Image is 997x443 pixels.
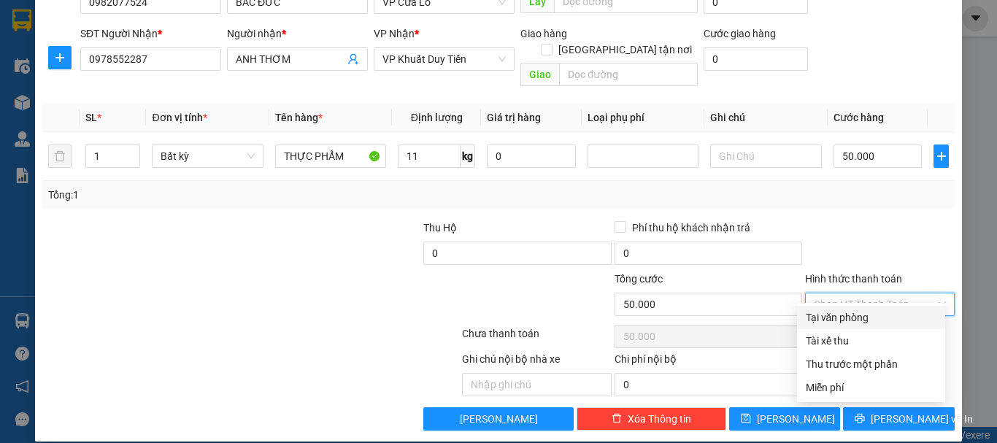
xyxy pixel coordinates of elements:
span: plus [49,52,71,63]
span: plus [934,150,948,162]
div: Tại văn phòng [806,309,936,325]
th: Ghi chú [704,104,827,132]
span: Tên hàng [275,112,323,123]
span: [PERSON_NAME] và In [871,411,973,427]
div: Chi phí nội bộ [615,351,802,373]
button: save[PERSON_NAME] [729,407,841,431]
span: Bất kỳ [161,145,254,167]
span: [PERSON_NAME] [460,411,538,427]
span: kg [461,145,475,168]
span: Giao [520,63,559,86]
span: VP Nhận [374,28,415,39]
span: Tổng cước [615,273,663,285]
input: Nhập ghi chú [462,373,612,396]
button: delete [48,145,72,168]
input: Ghi Chú [710,145,821,168]
div: Ghi chú nội bộ nhà xe [462,351,612,373]
span: Giao hàng [520,28,567,39]
div: Người nhận [227,26,368,42]
div: Chưa thanh toán [461,325,613,351]
label: Hình thức thanh toán [805,273,902,285]
div: SĐT Người Nhận [80,26,221,42]
span: Xóa Thông tin [628,411,691,427]
span: delete [612,413,622,425]
span: Định lượng [411,112,463,123]
button: deleteXóa Thông tin [577,407,726,431]
label: Cước giao hàng [704,28,776,39]
th: Loại phụ phí [582,104,704,132]
span: Thu Hộ [423,222,457,234]
div: Miễn phí [806,380,936,396]
span: user-add [347,53,359,65]
div: Tổng: 1 [48,187,386,203]
div: Thu trước một phần [806,356,936,372]
button: plus [48,46,72,69]
button: printer[PERSON_NAME] và In [843,407,955,431]
span: Cước hàng [834,112,884,123]
span: [GEOGRAPHIC_DATA] tận nơi [553,42,698,58]
span: Giá trị hàng [487,112,541,123]
input: VD: Bàn, Ghế [275,145,386,168]
span: VP Khuất Duy Tiến [382,48,506,70]
div: Tài xế thu [806,333,936,349]
span: printer [855,413,865,425]
input: 0 [487,145,576,168]
span: save [741,413,751,425]
input: Cước giao hàng [704,47,808,71]
input: Dọc đường [559,63,698,86]
button: [PERSON_NAME] [423,407,573,431]
span: [PERSON_NAME] [757,411,835,427]
button: plus [934,145,949,168]
span: Đơn vị tính [152,112,207,123]
span: Phí thu hộ khách nhận trả [626,220,756,236]
span: SL [85,112,97,123]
